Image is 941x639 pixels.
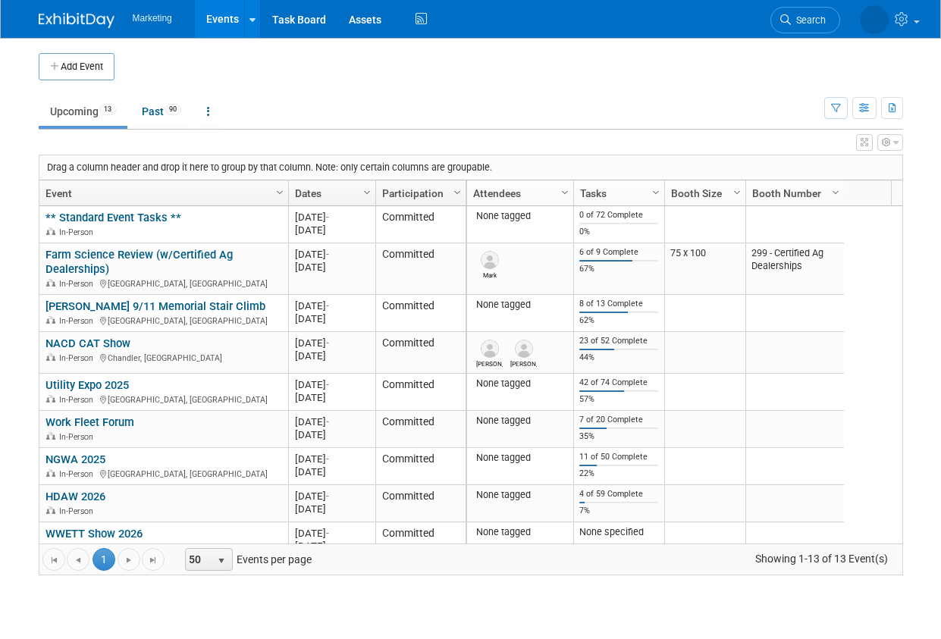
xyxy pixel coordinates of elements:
img: Randy Pegg [515,340,533,358]
span: 13 [99,104,116,115]
img: In-Person Event [46,506,55,514]
div: [GEOGRAPHIC_DATA], [GEOGRAPHIC_DATA] [45,393,281,406]
td: Committed [375,243,466,295]
a: Column Settings [449,180,466,203]
span: Column Settings [559,186,571,199]
img: Patti Baxter [817,8,889,25]
div: [DATE] [295,211,369,224]
div: 0 of 72 Complete [579,210,658,221]
div: [GEOGRAPHIC_DATA], [GEOGRAPHIC_DATA] [45,467,281,480]
a: Go to the first page [42,548,65,571]
span: - [326,249,329,260]
a: Go to the last page [142,548,165,571]
td: Committed [375,485,466,522]
div: 6 of 9 Complete [579,247,658,258]
span: Column Settings [830,186,842,199]
a: Attendees [473,180,563,206]
span: Column Settings [361,186,373,199]
a: NACD CAT Show [45,337,130,350]
span: Go to the next page [123,554,135,566]
div: None tagged [472,526,567,538]
div: 8 of 13 Complete [579,299,658,309]
div: [DATE] [295,490,369,503]
span: 90 [165,104,181,115]
span: - [326,528,329,539]
a: Booth Number [752,180,834,206]
span: Column Settings [274,186,286,199]
span: Column Settings [731,186,743,199]
a: ** Standard Event Tasks ** [45,211,181,224]
span: - [326,416,329,428]
span: In-Person [59,227,98,237]
div: None tagged [472,452,567,464]
td: Committed [375,206,466,243]
span: - [326,453,329,465]
div: [DATE] [295,503,369,515]
div: [DATE] [295,428,369,441]
div: 4 of 59 Complete [579,489,658,500]
span: In-Person [59,353,98,363]
div: None tagged [472,415,567,427]
a: Column Settings [648,180,664,203]
div: 22% [579,468,658,479]
img: In-Person Event [46,353,55,361]
a: Participation [382,180,456,206]
div: [DATE] [295,527,369,540]
span: - [326,490,329,502]
img: In-Person Event [46,469,55,477]
span: Column Settings [650,186,662,199]
div: [DATE] [295,378,369,391]
a: Dates [295,180,365,206]
span: - [326,300,329,312]
img: In-Person Event [46,316,55,324]
div: 42 of 74 Complete [579,377,658,388]
img: ExhibitDay [39,13,114,28]
div: [DATE] [295,312,369,325]
a: WWETT Show 2026 [45,527,143,540]
span: Go to the first page [48,554,60,566]
a: Booth Size [671,180,736,206]
div: [DATE] [295,391,369,404]
div: [DATE] [295,415,369,428]
div: 7% [579,506,658,516]
span: In-Person [59,506,98,516]
a: Column Settings [359,180,375,203]
span: Column Settings [451,186,463,199]
img: In-Person Event [46,395,55,403]
div: [DATE] [295,248,369,261]
div: [DATE] [295,349,369,362]
td: Committed [375,332,466,374]
div: [GEOGRAPHIC_DATA], [GEOGRAPHIC_DATA] [45,541,281,554]
div: Christopher Love [476,358,503,368]
div: Randy Pegg [510,358,537,368]
button: Add Event [39,53,114,80]
a: Column Settings [271,180,288,203]
a: HDAW 2026 [45,490,105,503]
div: [DATE] [295,540,369,553]
span: Go to the last page [147,554,159,566]
a: [PERSON_NAME] 9/11 Memorial Stair Climb [45,299,265,313]
span: In-Person [59,395,98,405]
div: 67% [579,264,658,274]
span: In-Person [59,469,98,479]
div: 35% [579,431,658,442]
span: Marketing [133,13,172,23]
span: - [326,211,329,223]
span: In-Person [59,432,98,442]
div: 57% [579,394,658,405]
div: 11 of 50 Complete [579,452,658,462]
td: Committed [375,448,466,485]
td: Committed [375,411,466,448]
span: 1 [93,548,115,571]
div: [GEOGRAPHIC_DATA], [GEOGRAPHIC_DATA] [45,277,281,290]
div: [DATE] [295,465,369,478]
div: None specified [579,526,658,538]
div: None tagged [472,489,567,501]
span: Showing 1-13 of 13 Event(s) [741,548,902,569]
img: In-Person Event [46,432,55,440]
td: 75 x 100 [664,243,745,295]
a: Column Settings [557,180,573,203]
img: In-Person Event [46,227,55,235]
div: Mark Poehl [476,269,503,279]
a: Upcoming13 [39,97,127,126]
